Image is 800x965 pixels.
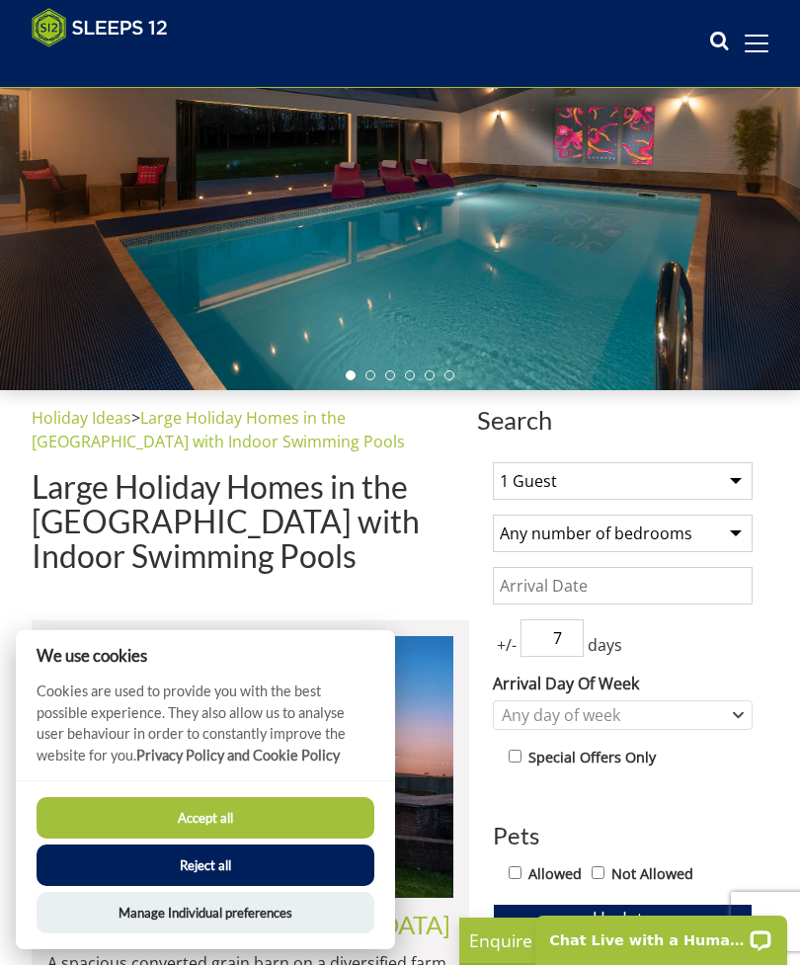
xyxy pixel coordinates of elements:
span: +/- [493,633,520,657]
label: Arrival Day Of Week [493,672,753,695]
a: Holiday Ideas [32,407,131,429]
button: Reject all [37,844,374,886]
label: Not Allowed [611,863,693,885]
a: Large Holiday Homes in the [GEOGRAPHIC_DATA] with Indoor Swimming Pools [32,407,405,452]
h2: We use cookies [16,646,395,665]
img: Sleeps 12 [32,8,168,47]
span: days [584,633,626,657]
a: Privacy Policy and Cookie Policy [136,747,340,764]
div: Any day of week [497,704,728,726]
button: Manage Individual preferences [37,892,374,933]
span: > [131,407,140,429]
p: Cookies are used to provide you with the best possible experience. They also allow us to analyse ... [16,681,395,780]
label: Special Offers Only [528,747,656,768]
iframe: Customer reviews powered by Trustpilot [22,59,229,76]
iframe: LiveChat chat widget [522,903,800,965]
label: Allowed [528,863,582,885]
h3: Pets [493,823,753,848]
p: Enquire Now [469,927,765,953]
button: Accept all [37,797,374,839]
input: Arrival Date [493,567,753,604]
h1: Large Holiday Homes in the [GEOGRAPHIC_DATA] with Indoor Swimming Pools [32,469,469,574]
button: Update [493,904,753,931]
div: Combobox [493,700,753,730]
span: Search [477,406,768,434]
